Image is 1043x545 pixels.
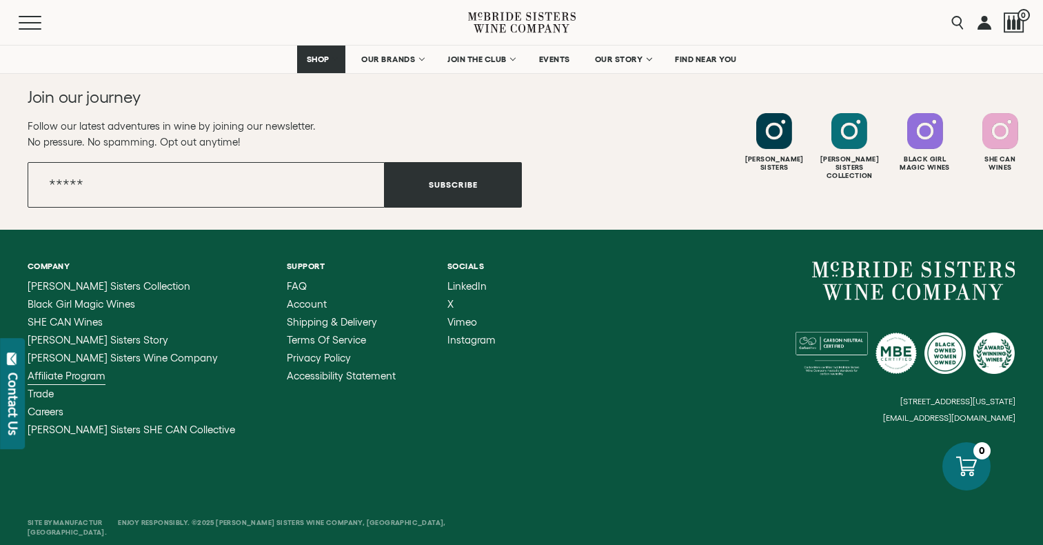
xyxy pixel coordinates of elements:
[28,388,235,399] a: Trade
[28,370,235,381] a: Affiliate Program
[889,113,961,172] a: Follow Black Girl Magic Wines on Instagram Black GirlMagic Wines
[675,54,737,64] span: FIND NEAR YOU
[28,352,218,364] span: [PERSON_NAME] Sisters Wine Company
[287,299,396,310] a: Account
[964,155,1036,172] div: She Can Wines
[28,370,105,381] span: Affiliate Program
[447,317,496,328] a: Vimeo
[28,519,446,536] span: Enjoy Responsibly. ©2025 [PERSON_NAME] Sisters Wine Company, [GEOGRAPHIC_DATA], [GEOGRAPHIC_DATA].
[361,54,415,64] span: OUR BRANDS
[28,118,522,150] p: Follow our latest adventures in wine by joining our newsletter. No pressure. No spamming. Opt out...
[28,299,235,310] a: Black Girl Magic Wines
[287,353,396,364] a: Privacy Policy
[287,316,377,328] span: Shipping & Delivery
[738,155,810,172] div: [PERSON_NAME] Sisters
[964,113,1036,172] a: Follow SHE CAN Wines on Instagram She CanWines
[28,406,63,417] span: Careers
[287,335,396,346] a: Terms of Service
[287,370,396,381] a: Accessibility Statement
[28,388,54,399] span: Trade
[385,162,522,208] button: Subscribe
[28,281,235,292] a: McBride Sisters Collection
[287,280,307,292] span: FAQ
[889,155,961,172] div: Black Girl Magic Wines
[595,54,643,64] span: OUR STORY
[447,299,496,310] a: X
[287,317,396,328] a: Shipping & Delivery
[813,155,885,180] div: [PERSON_NAME] Sisters Collection
[447,280,487,292] span: LinkedIn
[883,413,1015,423] small: [EMAIL_ADDRESS][DOMAIN_NAME]
[28,334,168,346] span: [PERSON_NAME] Sisters Story
[900,397,1015,406] small: [STREET_ADDRESS][US_STATE]
[28,406,235,417] a: Careers
[287,352,351,364] span: Privacy Policy
[447,316,477,328] span: Vimeo
[530,46,579,73] a: EVENTS
[666,46,746,73] a: FIND NEAR YOU
[28,424,235,435] span: [PERSON_NAME] Sisters SHE CAN Collective
[297,46,345,73] a: SHOP
[438,46,523,73] a: JOIN THE CLUB
[28,317,235,328] a: SHE CAN Wines
[28,298,135,310] span: Black Girl Magic Wines
[812,261,1015,300] a: McBride Sisters Wine Company
[539,54,570,64] span: EVENTS
[28,335,235,346] a: McBride Sisters Story
[447,54,507,64] span: JOIN THE CLUB
[447,298,454,310] span: X
[6,373,20,435] div: Contact Us
[28,162,385,208] input: Email
[287,298,327,310] span: Account
[28,424,235,435] a: McBride Sisters SHE CAN Collective
[19,16,68,30] button: Mobile Menu Trigger
[28,86,472,108] h2: Join our journey
[447,281,496,292] a: LinkedIn
[738,113,810,172] a: Follow McBride Sisters on Instagram [PERSON_NAME]Sisters
[586,46,660,73] a: OUR STORY
[28,316,103,328] span: SHE CAN Wines
[973,442,991,459] div: 0
[287,281,396,292] a: FAQ
[287,334,366,346] span: Terms of Service
[28,280,190,292] span: [PERSON_NAME] Sisters Collection
[1017,9,1030,21] span: 0
[306,54,330,64] span: SHOP
[53,519,103,526] a: Manufactur
[28,519,104,526] span: Site By
[447,335,496,346] a: Instagram
[28,353,235,364] a: McBride Sisters Wine Company
[352,46,432,73] a: OUR BRANDS
[813,113,885,180] a: Follow McBride Sisters Collection on Instagram [PERSON_NAME] SistersCollection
